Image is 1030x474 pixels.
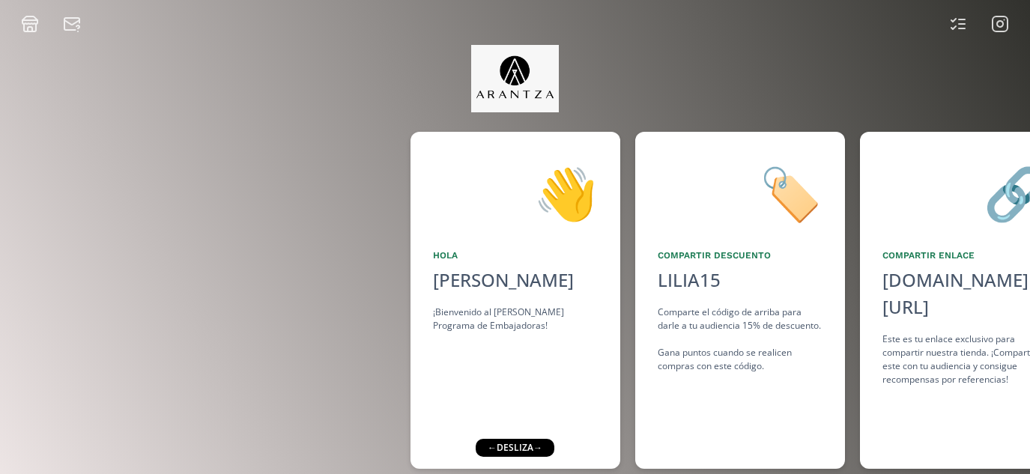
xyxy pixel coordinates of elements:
div: Comparte el código de arriba para darle a tu audiencia 15% de descuento. Gana puntos cuando se re... [658,306,823,373]
div: ← desliza → [476,439,554,457]
img: jpq5Bx5xx2a5 [471,45,559,112]
div: Compartir Descuento [658,249,823,262]
div: LILIA15 [658,267,721,294]
div: [PERSON_NAME] [433,267,598,294]
div: 👋 [433,154,598,231]
div: ¡Bienvenido al [PERSON_NAME] Programa de Embajadoras! [433,306,598,332]
div: Hola [433,249,598,262]
div: 🏷️ [658,154,823,231]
